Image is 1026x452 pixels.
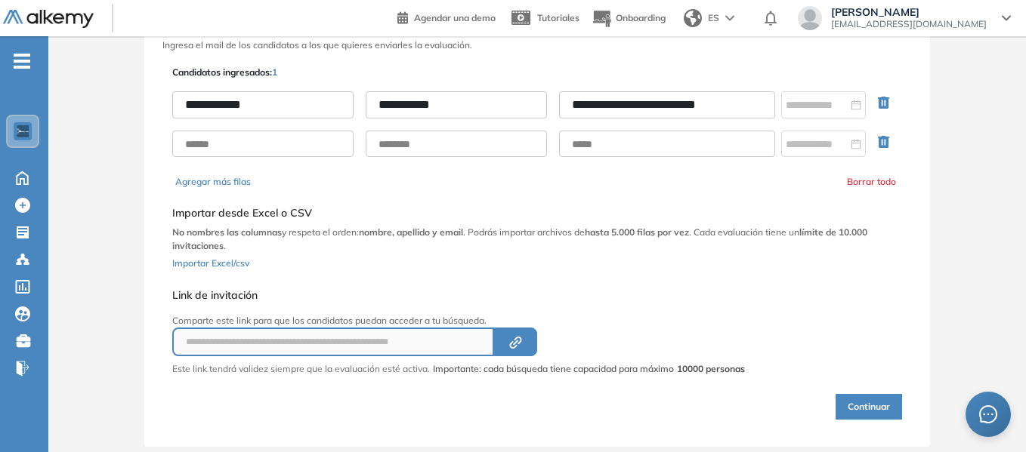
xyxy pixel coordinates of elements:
button: Agregar más filas [175,175,251,189]
button: Continuar [836,394,902,420]
h5: Link de invitación [172,289,745,302]
img: arrow [725,15,734,21]
img: Logo [3,10,94,29]
span: Importar Excel/csv [172,257,249,269]
b: No nombres las columnas [172,226,282,238]
b: hasta 5.000 filas por vez [585,226,689,238]
span: Onboarding [616,12,666,23]
button: Onboarding [592,2,666,35]
button: Borrar todo [847,175,896,189]
span: Tutoriales [537,12,579,23]
p: Candidatos ingresados: [172,66,277,79]
a: Agendar una demo [397,8,496,26]
img: https://assets.alkemy.org/workspaces/1802/d452bae4-97f6-47ab-b3bf-1c40240bc960.jpg [17,125,29,137]
p: Este link tendrá validez siempre que la evaluación esté activa. [172,362,430,376]
span: [PERSON_NAME] [831,6,987,18]
strong: 10000 personas [677,363,745,374]
span: message [979,405,997,423]
h3: Ingresa el mail de los candidatos a los que quieres enviarles la evaluación. [162,40,912,51]
button: Importar Excel/csv [172,253,249,271]
span: Importante: cada búsqueda tiene capacidad para máximo [433,362,745,376]
h5: Importar desde Excel o CSV [172,207,902,220]
b: nombre, apellido y email [359,226,463,238]
span: ES [708,11,719,25]
img: world [684,9,702,27]
span: 1 [272,66,277,78]
p: y respeta el orden: . Podrás importar archivos de . Cada evaluación tiene un . [172,226,902,253]
span: [EMAIL_ADDRESS][DOMAIN_NAME] [831,18,987,30]
p: Comparte este link para que los candidatos puedan acceder a tu búsqueda. [172,314,745,327]
i: - [14,60,30,63]
span: Agendar una demo [414,12,496,23]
